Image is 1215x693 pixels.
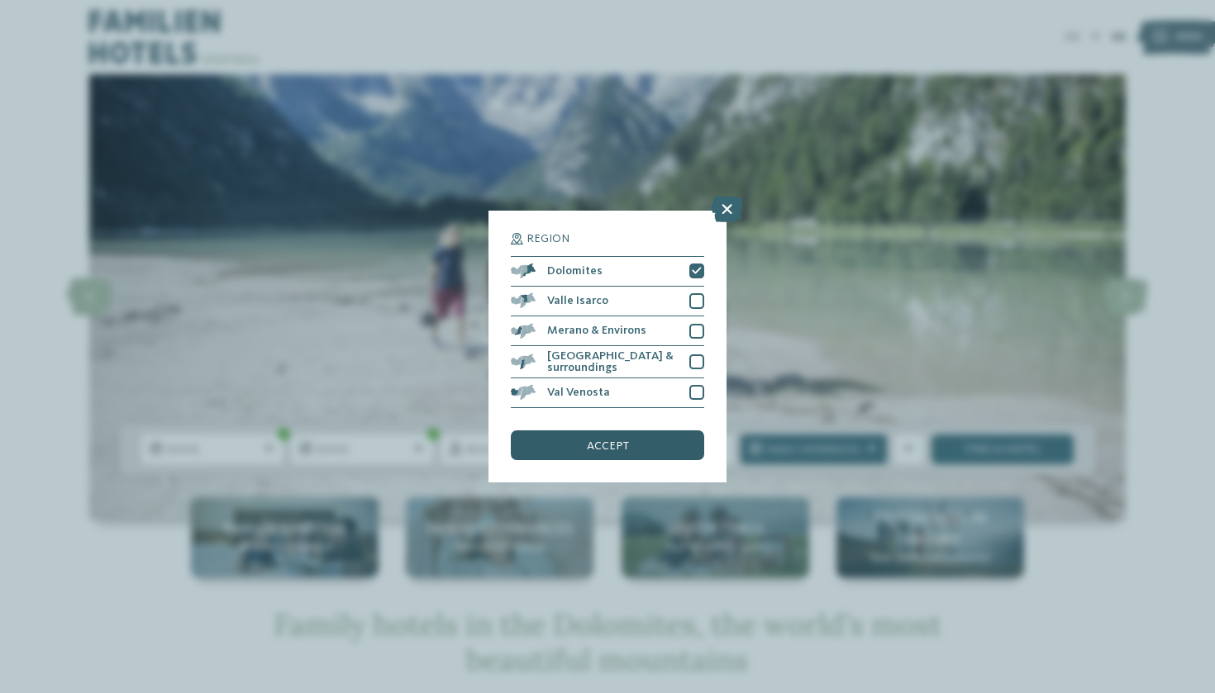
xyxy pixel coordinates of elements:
[547,265,603,277] span: Dolomites
[547,325,646,336] span: Merano & Environs
[547,295,608,306] span: Valle Isarco
[547,387,610,398] span: Val Venosta
[547,350,679,374] span: [GEOGRAPHIC_DATA] & surroundings
[526,233,569,244] span: Region
[587,440,629,452] span: accept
